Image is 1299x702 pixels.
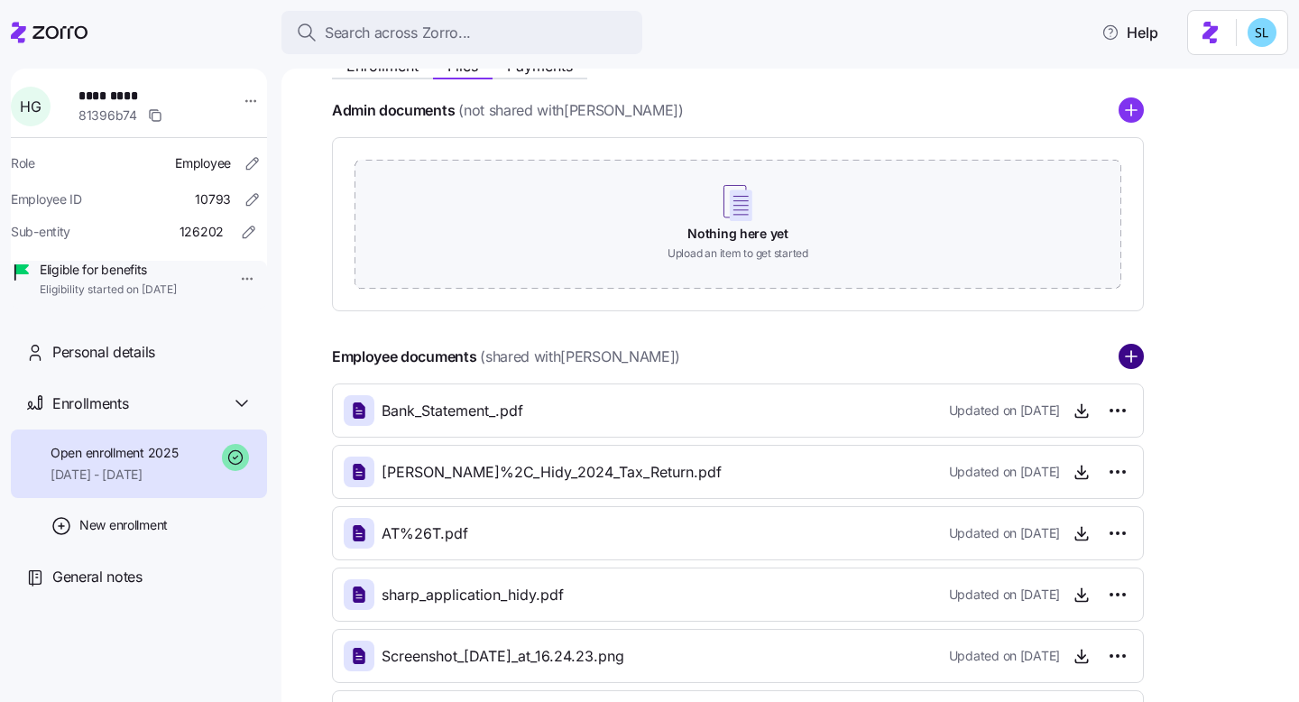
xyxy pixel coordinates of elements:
span: Personal details [52,341,155,364]
span: H G [20,99,41,114]
span: Eligible for benefits [40,261,177,279]
span: Employee [175,154,231,172]
span: Screenshot_[DATE]_at_16.24.23.png [382,645,624,668]
img: 7c620d928e46699fcfb78cede4daf1d1 [1248,18,1276,47]
span: Sub-entity [11,223,70,241]
button: Help [1087,14,1173,51]
span: Updated on [DATE] [949,647,1060,665]
span: Enrollment [346,59,419,73]
span: Open enrollment 2025 [51,444,178,462]
span: Enrollments [52,393,128,415]
h4: Admin documents [332,100,455,121]
span: 10793 [195,190,231,208]
span: Updated on [DATE] [949,402,1060,420]
span: New enrollment [79,516,168,534]
span: sharp_application_hidy.pdf [382,584,564,606]
span: Updated on [DATE] [949,524,1060,542]
span: Eligibility started on [DATE] [40,282,177,298]
span: Updated on [DATE] [949,586,1060,604]
span: Files [447,59,478,73]
span: General notes [52,566,143,588]
span: Search across Zorro... [325,22,471,44]
span: 126202 [180,223,224,241]
h4: Employee documents [332,346,476,367]
span: Updated on [DATE] [949,463,1060,481]
svg: add icon [1119,344,1144,369]
span: Role [11,154,35,172]
span: AT%26T.pdf [382,522,468,545]
span: [DATE] - [DATE] [51,466,178,484]
span: [PERSON_NAME]%2C_Hidy_2024_Tax_Return.pdf [382,461,722,484]
button: Search across Zorro... [281,11,642,54]
span: Payments [507,59,573,73]
span: Employee ID [11,190,82,208]
span: (not shared with [PERSON_NAME] ) [458,99,683,122]
span: Bank_Statement_.pdf [382,400,523,422]
span: 81396b74 [78,106,137,125]
span: (shared with [PERSON_NAME] ) [480,346,680,368]
svg: add icon [1119,97,1144,123]
span: Help [1101,22,1158,43]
